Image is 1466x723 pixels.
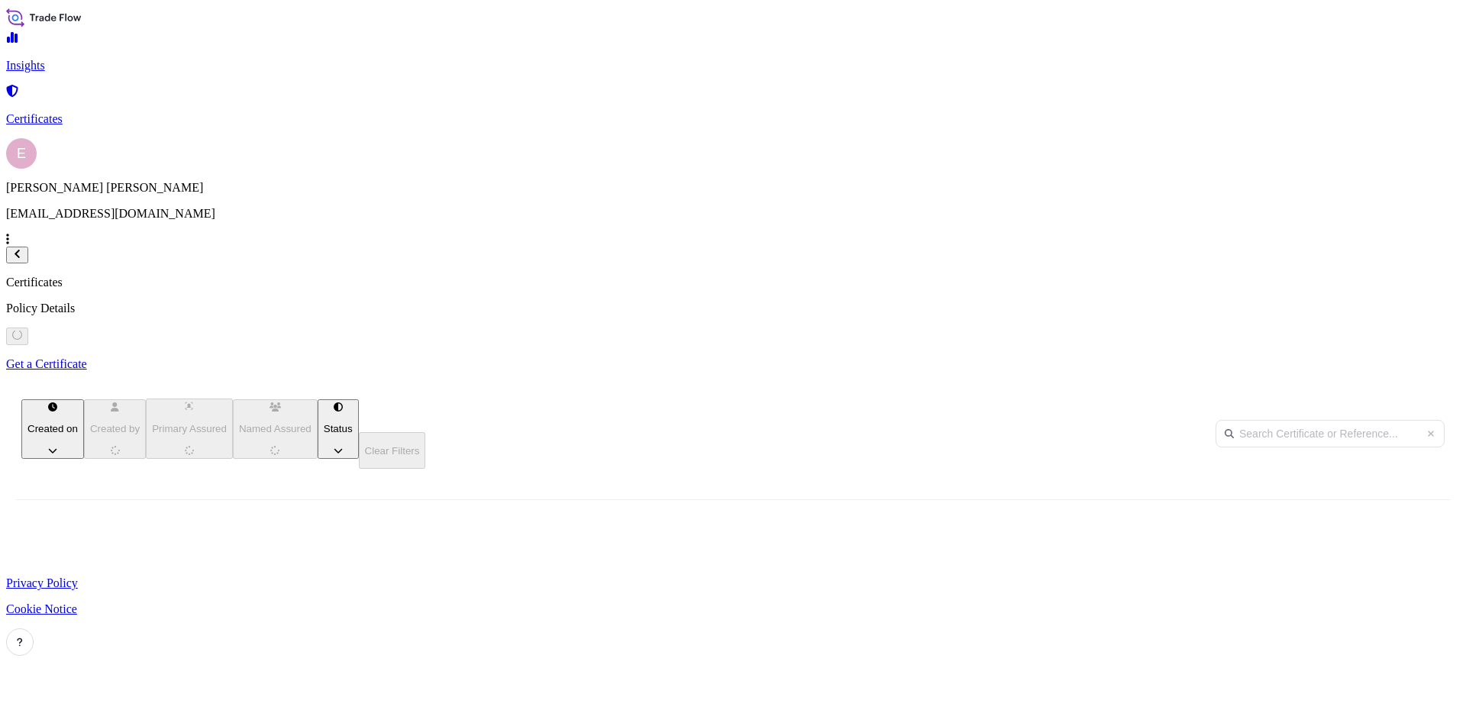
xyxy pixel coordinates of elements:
p: Created by [90,423,140,434]
a: Certificates [6,86,1460,126]
p: [EMAIL_ADDRESS][DOMAIN_NAME] [6,207,1460,221]
input: Search Certificate or Reference... [1216,420,1445,447]
p: Created on [27,423,78,434]
span: E [17,146,26,161]
button: distributor Filter options [146,399,233,459]
button: Loading [6,328,28,344]
a: Get a Certificate [6,357,1460,371]
a: Privacy Policy [6,576,1460,590]
a: Cookie Notice [6,602,1460,616]
p: Certificates [6,112,1460,126]
p: Named Assured [239,423,312,434]
button: createdOn Filter options [21,399,84,459]
p: Clear Filters [365,445,420,457]
p: Certificates [6,276,1460,289]
button: createdBy Filter options [84,399,146,459]
button: Clear Filters [359,432,426,469]
a: Insights [6,33,1460,73]
p: Status [324,423,353,434]
button: certificateStatus Filter options [318,399,359,459]
div: Loading [12,330,22,342]
p: Primary Assured [152,423,227,434]
p: Insights [6,59,1460,73]
p: [PERSON_NAME] [PERSON_NAME] [6,181,1460,195]
button: cargoOwner Filter options [233,399,318,459]
p: Policy Details [6,302,1460,315]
